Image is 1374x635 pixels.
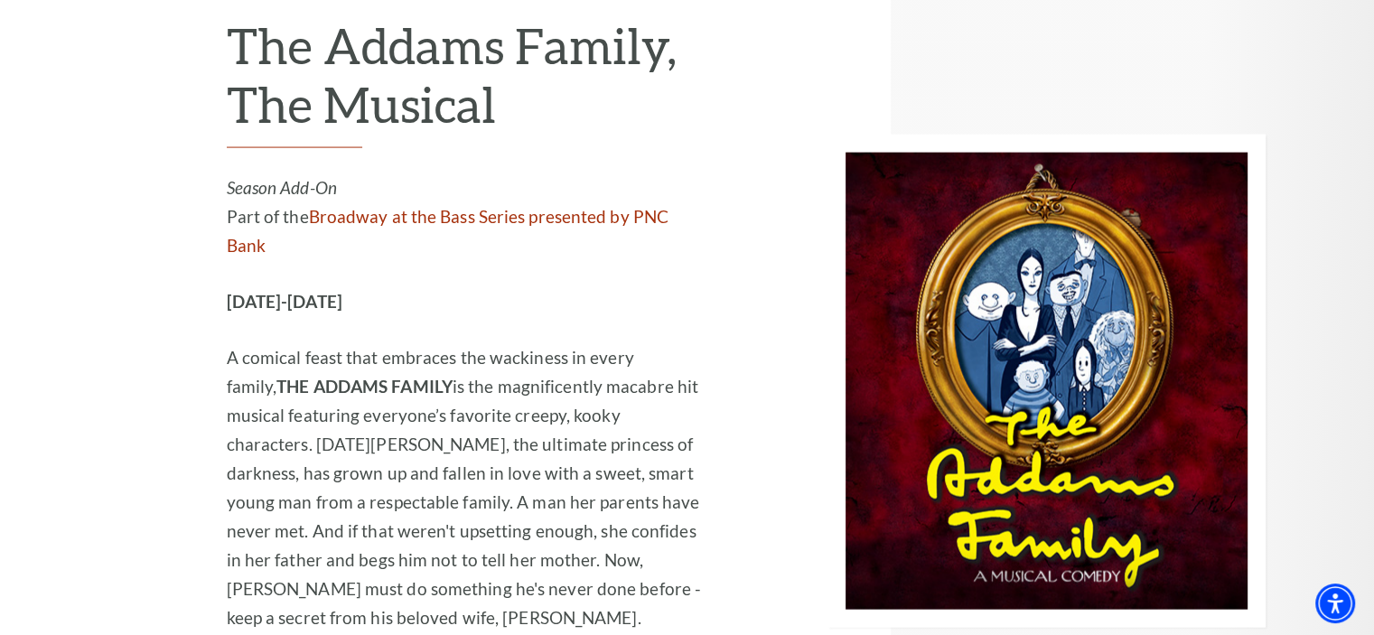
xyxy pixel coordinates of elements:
h2: The Addams Family, The Musical [227,16,710,149]
img: Performing Arts Fort Worth Presents [827,135,1266,628]
div: Accessibility Menu [1315,584,1355,623]
strong: THE ADDAMS FAMILY [276,376,453,397]
em: Season Add-On [227,177,337,198]
p: Part of the [227,173,710,260]
strong: [DATE]-[DATE] [227,291,342,312]
a: Broadway at the Bass Series presented by PNC Bank [227,206,669,256]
